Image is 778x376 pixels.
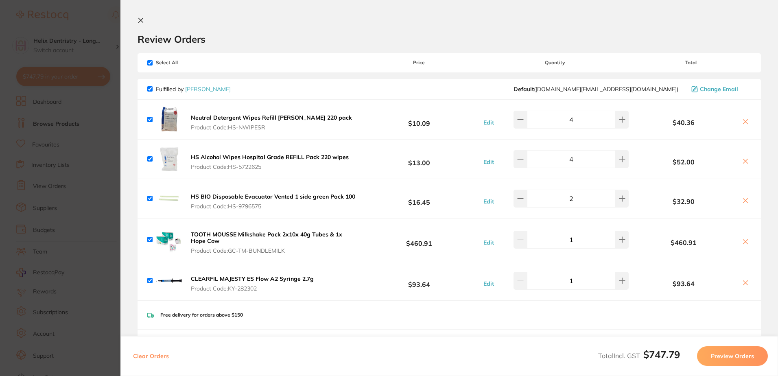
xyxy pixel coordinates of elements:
button: Change Email [689,85,751,93]
button: CLEARFIL MAJESTY ES Flow A2 Syringe 2.7g Product Code:KY-282302 [188,275,316,292]
span: Total Incl. GST [598,352,680,360]
span: customer.care@henryschein.com.au [514,86,678,92]
span: Change Email [700,86,738,92]
img: cHRtbGozNA [156,146,182,172]
b: HS BIO Disposable Evacuator Vented 1 side green Pack 100 [191,193,355,200]
button: HS Alcohol Wipes Hospital Grade REFILL Pack 220 wipes Product Code:HS-5722625 [188,153,351,171]
span: Product Code: HS-NWIPESR [191,124,352,131]
b: $40.36 [630,119,736,126]
a: [PERSON_NAME] [185,85,231,93]
b: $460.91 [358,232,479,247]
b: $93.64 [358,273,479,289]
button: Edit [481,158,496,166]
b: $747.79 [643,348,680,361]
b: $93.64 [630,280,736,287]
img: bGh2NmFpeg [156,268,182,294]
p: Fulfilled by [156,86,231,92]
b: $13.00 [358,151,479,166]
span: Product Code: GC-TM-BUNDLEMILK [191,247,356,254]
button: Edit [481,198,496,205]
img: OXN1cGUxdg [156,186,182,212]
button: Edit [481,239,496,246]
h2: Review Orders [138,33,761,45]
img: ZnpneXQ4dg [156,107,182,133]
b: $52.00 [630,158,736,166]
b: Neutral Detergent Wipes Refill [PERSON_NAME] 220 pack [191,114,352,121]
button: Clear Orders [131,346,171,366]
b: $460.91 [630,239,736,246]
b: CLEARFIL MAJESTY ES Flow A2 Syringe 2.7g [191,275,314,282]
span: Product Code: KY-282302 [191,285,314,292]
button: Edit [481,280,496,287]
p: Free delivery for orders above $150 [160,312,243,318]
button: TOOTH MOUSSE Milkshake Pack 2x10x 40g Tubes & 1x Hope Cow Product Code:GC-TM-BUNDLEMILK [188,231,358,254]
button: Edit [481,119,496,126]
span: Price [358,60,479,66]
b: Default [514,85,534,93]
b: TOOTH MOUSSE Milkshake Pack 2x10x 40g Tubes & 1x Hope Cow [191,231,342,245]
button: Neutral Detergent Wipes Refill [PERSON_NAME] 220 pack Product Code:HS-NWIPESR [188,114,354,131]
b: $10.09 [358,112,479,127]
b: $16.45 [358,191,479,206]
button: Preview Orders [697,346,768,366]
span: Total [630,60,751,66]
span: Product Code: HS-5722625 [191,164,349,170]
span: Select All [147,60,229,66]
img: bHUwYmU1Yg [156,227,182,253]
button: HS BIO Disposable Evacuator Vented 1 side green Pack 100 Product Code:HS-9796575 [188,193,358,210]
span: Quantity [479,60,630,66]
b: $32.90 [630,198,736,205]
b: HS Alcohol Wipes Hospital Grade REFILL Pack 220 wipes [191,153,349,161]
span: Product Code: HS-9796575 [191,203,355,210]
